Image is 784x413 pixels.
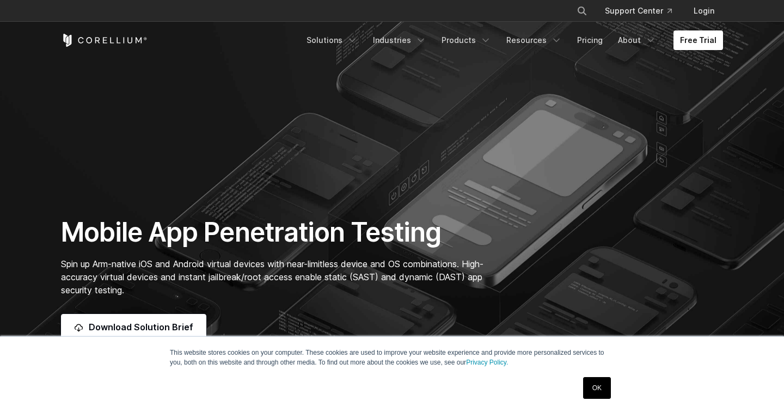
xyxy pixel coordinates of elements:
[572,1,592,21] button: Search
[366,30,433,50] a: Industries
[596,1,681,21] a: Support Center
[466,359,508,366] a: Privacy Policy.
[61,314,206,340] a: Download Solution Brief
[61,216,495,249] h1: Mobile App Penetration Testing
[61,34,148,47] a: Corellium Home
[170,348,614,367] p: This website stores cookies on your computer. These cookies are used to improve your website expe...
[61,258,483,295] span: Spin up Arm-native iOS and Android virtual devices with near-limitless device and OS combinations...
[435,30,498,50] a: Products
[673,30,723,50] a: Free Trial
[571,30,609,50] a: Pricing
[685,1,723,21] a: Login
[583,377,611,399] a: OK
[500,30,568,50] a: Resources
[563,1,723,21] div: Navigation Menu
[89,320,193,334] span: Download Solution Brief
[611,30,663,50] a: About
[300,30,364,50] a: Solutions
[300,30,723,50] div: Navigation Menu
